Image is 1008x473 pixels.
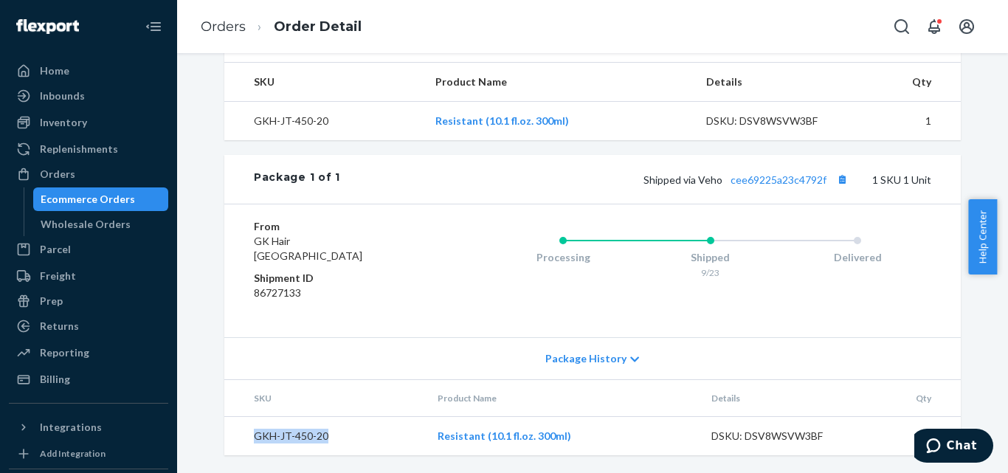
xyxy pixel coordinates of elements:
[9,367,168,391] a: Billing
[254,271,430,286] dt: Shipment ID
[700,380,862,417] th: Details
[40,167,75,182] div: Orders
[545,351,626,366] span: Package History
[9,341,168,365] a: Reporting
[201,18,246,35] a: Orders
[694,63,857,102] th: Details
[914,429,993,466] iframe: Opens a widget where you can chat to one of our agents
[731,173,826,186] a: cee69225a23c4792f
[862,417,961,456] td: 1
[711,429,850,443] div: DSKU: DSV8WSVW3BF
[40,447,106,460] div: Add Integration
[224,63,424,102] th: SKU
[40,294,63,308] div: Prep
[40,242,71,257] div: Parcel
[40,420,102,435] div: Integrations
[9,59,168,83] a: Home
[340,170,931,189] div: 1 SKU 1 Unit
[784,250,931,265] div: Delivered
[9,84,168,108] a: Inbounds
[224,380,426,417] th: SKU
[254,235,362,262] span: GK Hair [GEOGRAPHIC_DATA]
[9,137,168,161] a: Replenishments
[857,101,961,140] td: 1
[9,238,168,261] a: Parcel
[426,380,700,417] th: Product Name
[637,266,784,279] div: 9/23
[254,219,430,234] dt: From
[40,63,69,78] div: Home
[40,269,76,283] div: Freight
[9,111,168,134] a: Inventory
[33,213,169,236] a: Wholesale Orders
[887,12,916,41] button: Open Search Box
[643,173,852,186] span: Shipped via Veho
[254,170,340,189] div: Package 1 of 1
[41,217,131,232] div: Wholesale Orders
[9,314,168,338] a: Returns
[274,18,362,35] a: Order Detail
[438,429,571,442] a: Resistant (10.1 fl.oz. 300ml)
[224,101,424,140] td: GKH-JT-450-20
[9,445,168,463] a: Add Integration
[857,63,961,102] th: Qty
[862,380,961,417] th: Qty
[16,19,79,34] img: Flexport logo
[40,115,87,130] div: Inventory
[40,319,79,334] div: Returns
[224,417,426,456] td: GKH-JT-450-20
[254,286,430,300] dd: 86727133
[40,89,85,103] div: Inbounds
[489,250,637,265] div: Processing
[832,170,852,189] button: Copy tracking number
[189,5,373,49] ol: breadcrumbs
[706,114,845,128] div: DSKU: DSV8WSVW3BF
[139,12,168,41] button: Close Navigation
[9,289,168,313] a: Prep
[919,12,949,41] button: Open notifications
[435,114,569,127] a: Resistant (10.1 fl.oz. 300ml)
[9,264,168,288] a: Freight
[968,199,997,275] button: Help Center
[33,187,169,211] a: Ecommerce Orders
[9,415,168,439] button: Integrations
[9,162,168,186] a: Orders
[40,372,70,387] div: Billing
[637,250,784,265] div: Shipped
[40,142,118,156] div: Replenishments
[952,12,981,41] button: Open account menu
[424,63,694,102] th: Product Name
[40,345,89,360] div: Reporting
[41,192,135,207] div: Ecommerce Orders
